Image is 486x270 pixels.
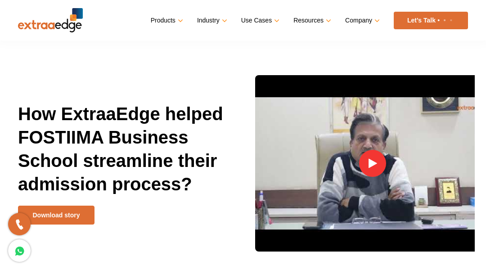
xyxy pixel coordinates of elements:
[394,12,468,29] a: Let’s Talk
[18,206,94,225] a: Download story
[293,14,329,27] a: Resources
[151,14,181,27] a: Products
[241,14,278,27] a: Use Cases
[345,14,378,27] a: Company
[197,14,225,27] a: Industry
[18,102,236,206] h1: How ExtraaEdge helped FOSTIIMA Business School streamline their admission process?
